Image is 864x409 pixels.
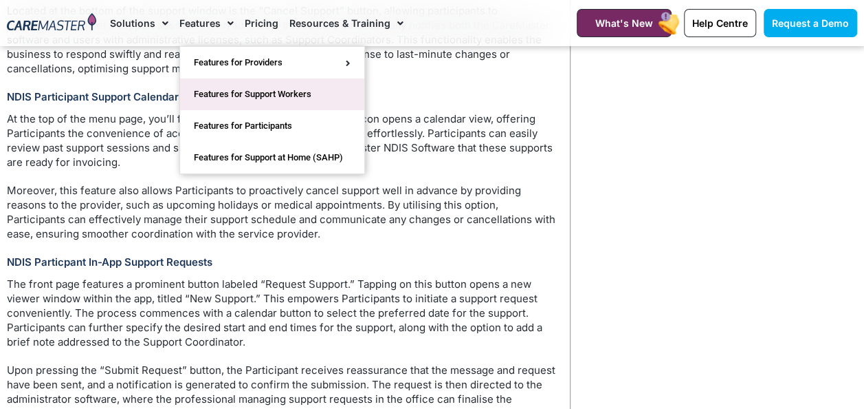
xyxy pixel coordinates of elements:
[7,277,556,349] p: The front page features a prominent button labeled “Request Support.” Tapping on this button open...
[180,47,364,78] a: Features for Providers
[180,142,364,174] a: Features for Support at Home (SAHP)
[179,46,365,174] ul: Features
[684,9,756,37] a: Help Centre
[595,17,653,29] span: What's New
[7,112,556,169] p: At the top of the menu page, you’ll find a calendar icon. Clicking on this icon opens a calendar ...
[764,9,857,37] a: Request a Demo
[7,255,556,269] h3: NDIS Particpant In-App Support Requests
[577,9,672,37] a: What's New
[772,17,849,29] span: Request a Demo
[180,78,364,110] a: Features for Support Workers
[7,90,556,103] h3: NDIS Participant Support Calendar View
[692,17,748,29] span: Help Centre
[7,13,96,33] img: CareMaster Logo
[180,110,364,142] a: Features for Participants
[7,183,556,241] p: Moreover, this feature also allows Participants to proactively cancel support well in advance by ...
